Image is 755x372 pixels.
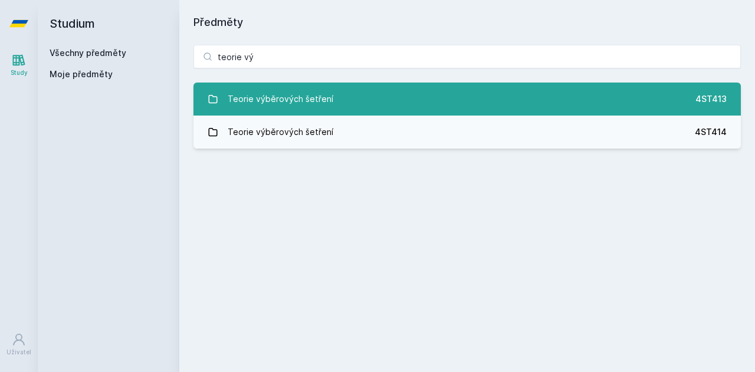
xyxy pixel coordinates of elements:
[193,45,741,68] input: Název nebo ident předmětu…
[2,47,35,83] a: Study
[50,48,126,58] a: Všechny předměty
[228,87,333,111] div: Teorie výběrových šetření
[2,327,35,363] a: Uživatel
[193,14,741,31] h1: Předměty
[695,126,727,138] div: 4ST414
[6,348,31,357] div: Uživatel
[11,68,28,77] div: Study
[193,116,741,149] a: Teorie výběrových šetření 4ST414
[695,93,727,105] div: 4ST413
[193,83,741,116] a: Teorie výběrových šetření 4ST413
[50,68,113,80] span: Moje předměty
[228,120,333,144] div: Teorie výběrových šetření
